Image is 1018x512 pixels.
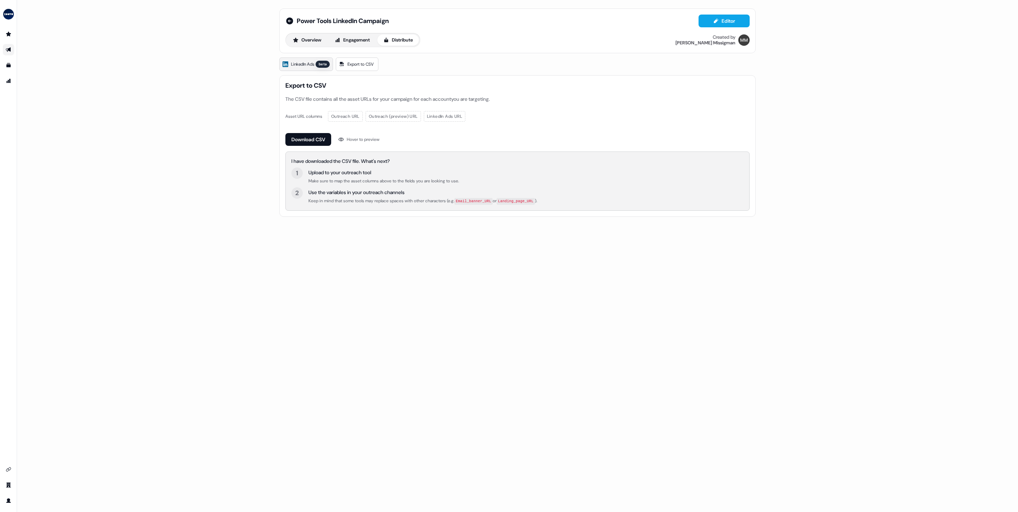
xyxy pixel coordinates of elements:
span: LinkedIn Ads URL [427,113,462,120]
div: Created by [713,34,735,40]
code: Landing_page_URL [497,198,535,205]
button: Distribute [377,34,419,46]
button: Editor [699,15,750,27]
a: Export to CSV [336,57,378,71]
div: The CSV file contains all the asset URLs for your campaign for each account you are targeting. [285,95,750,103]
a: Go to attribution [3,75,14,87]
a: Go to templates [3,60,14,71]
a: Go to team [3,479,14,491]
span: LinkedIn Ads [291,61,314,68]
span: Outreach URL [331,113,360,120]
a: Editor [699,18,750,26]
div: Make sure to map the asset columns above to the fields you are looking to use. [308,177,459,185]
button: Engagement [329,34,376,46]
span: Export to CSV [347,61,374,68]
code: Email_banner_URL [454,198,493,205]
button: Overview [287,34,327,46]
div: 2 [295,189,299,197]
span: Export to CSV [285,81,750,90]
a: Go to integrations [3,464,14,475]
span: Power Tools LinkedIn Campaign [297,17,389,25]
div: Upload to your outreach tool [308,169,459,176]
div: Hover to preview [347,136,379,143]
a: LinkedIn Adsbeta [279,57,333,71]
div: [PERSON_NAME] Missigman [675,40,735,46]
img: Morgan [738,34,750,46]
button: Download CSV [285,133,331,146]
span: Outreach (preview) URL [369,113,418,120]
div: Keep in mind that some tools may replace spaces with other characters (e.g. or ). [308,197,537,205]
div: Asset URL columns [285,113,322,120]
a: Go to outbound experience [3,44,14,55]
div: 1 [296,169,298,177]
div: Use the variables in your outreach channels [308,189,537,196]
div: I have downloaded the CSV file. What's next? [291,158,744,165]
a: Go to profile [3,495,14,506]
a: Go to prospects [3,28,14,40]
div: beta [316,61,330,68]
